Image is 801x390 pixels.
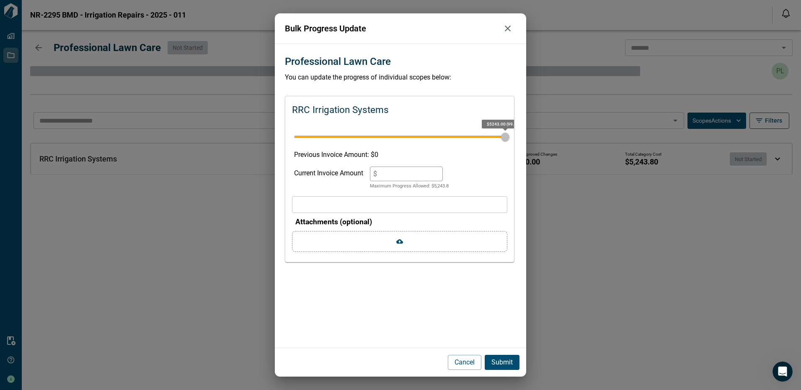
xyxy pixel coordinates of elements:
span: $ [373,170,377,178]
p: Previous Invoice Amount: $ 0 [294,150,505,160]
p: Bulk Progress Update [285,22,499,35]
button: Cancel [448,355,481,370]
div: Current Invoice Amount [294,167,363,190]
p: Attachments (optional) [295,216,507,227]
button: Submit [485,355,519,370]
p: Professional Lawn Care [285,54,391,69]
p: RRC Irrigation Systems [292,103,389,117]
iframe: Intercom live chat [773,362,793,382]
p: Cancel [455,357,475,367]
p: Maximum Progress Allowed: $ 5,243.8 [370,183,449,190]
p: Submit [491,357,513,367]
p: You can update the progress of individual scopes below: [285,72,516,82]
